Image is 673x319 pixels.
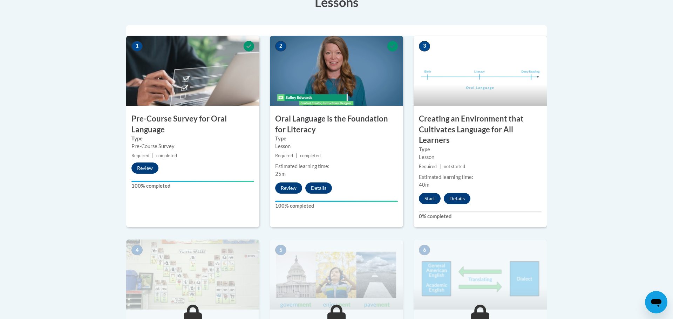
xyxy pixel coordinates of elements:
span: | [296,153,297,158]
label: 0% completed [419,213,542,220]
span: 5 [275,245,286,255]
h3: Pre-Course Survey for Oral Language [126,113,259,135]
span: 3 [419,41,430,51]
div: Pre-Course Survey [131,143,254,150]
span: 40m [419,182,429,188]
span: | [152,153,154,158]
span: completed [300,153,321,158]
span: completed [156,153,177,158]
label: Type [275,135,398,143]
span: 1 [131,41,143,51]
img: Course Image [270,36,403,106]
span: | [440,164,441,169]
button: Details [444,193,470,204]
div: Lesson [275,143,398,150]
div: Your progress [275,201,398,202]
span: Required [419,164,437,169]
button: Details [305,182,332,194]
h3: Creating an Environment that Cultivates Language for All Learners [414,113,547,146]
img: Course Image [414,240,547,310]
span: Required [275,153,293,158]
button: Review [275,182,302,194]
span: Required [131,153,149,158]
img: Course Image [126,240,259,310]
label: Type [419,146,542,153]
button: Review [131,162,158,174]
div: Estimated learning time: [275,162,398,170]
img: Course Image [270,240,403,310]
span: 2 [275,41,286,51]
div: Your progress [131,181,254,182]
button: Start [419,193,441,204]
span: 25m [275,171,286,177]
img: Course Image [126,36,259,106]
div: Lesson [419,153,542,161]
iframe: Button to launch messaging window [645,291,667,313]
label: 100% completed [131,182,254,190]
h3: Oral Language is the Foundation for Literacy [270,113,403,135]
span: not started [444,164,465,169]
div: Estimated learning time: [419,173,542,181]
img: Course Image [414,36,547,106]
label: Type [131,135,254,143]
label: 100% completed [275,202,398,210]
span: 4 [131,245,143,255]
span: 6 [419,245,430,255]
